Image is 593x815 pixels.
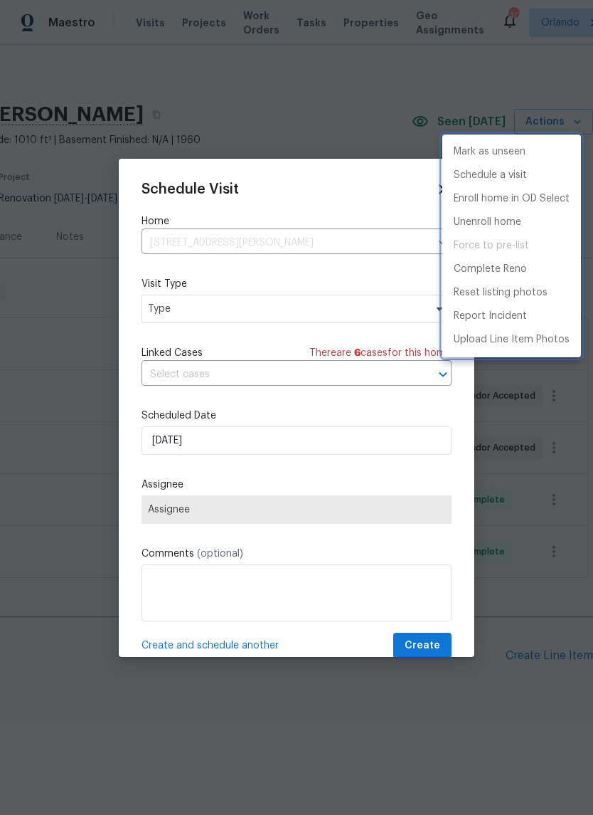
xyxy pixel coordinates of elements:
p: Complete Reno [454,262,527,277]
p: Mark as unseen [454,144,525,159]
p: Unenroll home [454,215,521,230]
span: Setup visit must be completed before moving home to pre-list [442,234,581,258]
p: Enroll home in OD Select [454,191,570,206]
p: Reset listing photos [454,285,547,300]
p: Schedule a visit [454,168,527,183]
p: Report Incident [454,309,527,324]
p: Upload Line Item Photos [454,332,570,347]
